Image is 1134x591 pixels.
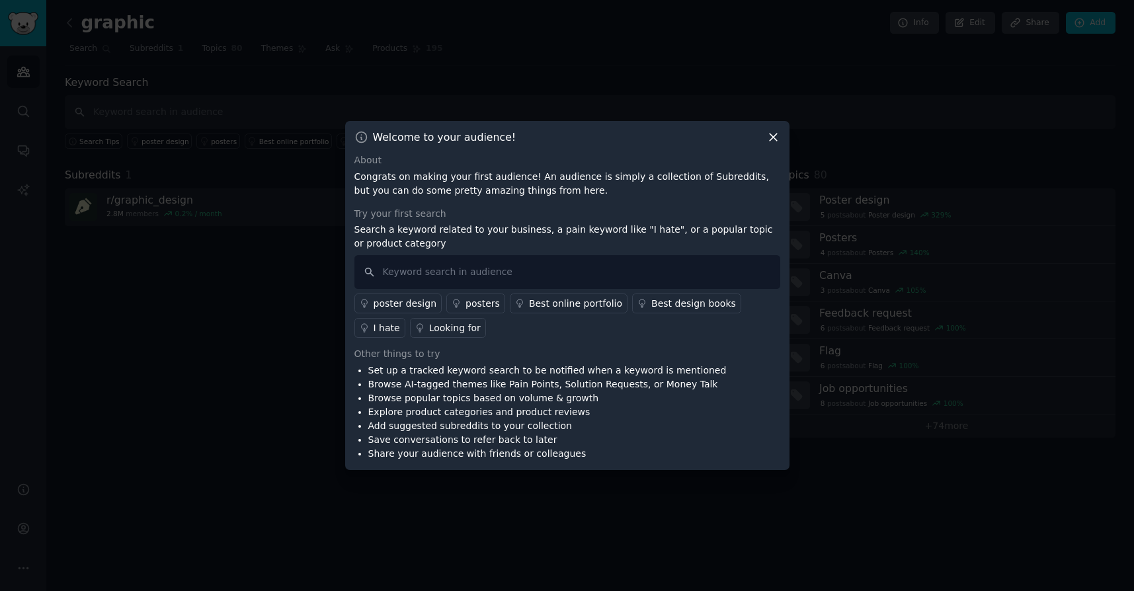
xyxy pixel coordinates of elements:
[446,294,505,313] a: posters
[529,297,622,311] div: Best online portfolio
[374,321,400,335] div: I hate
[354,170,780,198] p: Congrats on making your first audience! An audience is simply a collection of Subreddits, but you...
[368,377,727,391] li: Browse AI-tagged themes like Pain Points, Solution Requests, or Money Talk
[466,297,500,311] div: posters
[368,391,727,405] li: Browse popular topics based on volume & growth
[354,294,442,313] a: poster design
[651,297,736,311] div: Best design books
[374,297,437,311] div: poster design
[354,318,405,338] a: I hate
[510,294,628,313] a: Best online portfolio
[368,405,727,419] li: Explore product categories and product reviews
[632,294,741,313] a: Best design books
[354,255,780,289] input: Keyword search in audience
[410,318,486,338] a: Looking for
[368,364,727,377] li: Set up a tracked keyword search to be notified when a keyword is mentioned
[354,153,780,167] div: About
[354,207,780,221] div: Try your first search
[368,419,727,433] li: Add suggested subreddits to your collection
[368,447,727,461] li: Share your audience with friends or colleagues
[354,347,780,361] div: Other things to try
[354,223,780,251] p: Search a keyword related to your business, a pain keyword like "I hate", or a popular topic or pr...
[429,321,481,335] div: Looking for
[368,433,727,447] li: Save conversations to refer back to later
[373,130,516,144] h3: Welcome to your audience!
